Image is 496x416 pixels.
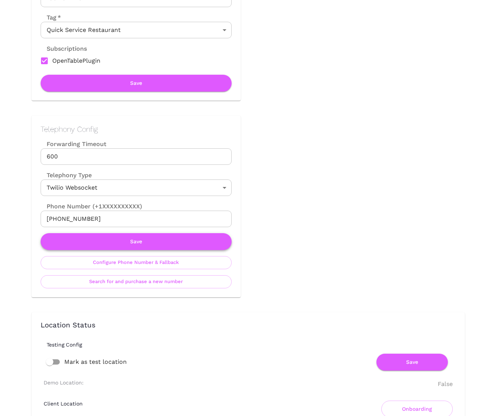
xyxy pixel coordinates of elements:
[41,125,232,134] h2: Telephony Config
[41,202,232,211] label: Phone Number (+1XXXXXXXXXX)
[41,140,232,148] label: Forwarding Timeout
[41,275,232,288] button: Search for and purchase a new number
[41,22,232,38] div: Quick Service Restaurant
[47,342,462,348] h6: Testing Config
[41,44,87,53] label: Subscriptions
[41,179,232,196] div: Twilio Websocket
[44,401,83,407] h6: Client Location
[52,56,100,65] span: OpenTablePlugin
[41,171,92,179] label: Telephony Type
[41,321,456,330] h3: Location Status
[44,380,83,386] h6: Demo Location:
[41,256,232,269] button: Configure Phone Number & Fallback
[41,233,232,250] button: Save
[41,75,232,92] button: Save
[438,380,453,389] div: False
[41,13,61,22] label: Tag
[376,354,448,371] button: Save
[64,357,127,366] span: Mark as test location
